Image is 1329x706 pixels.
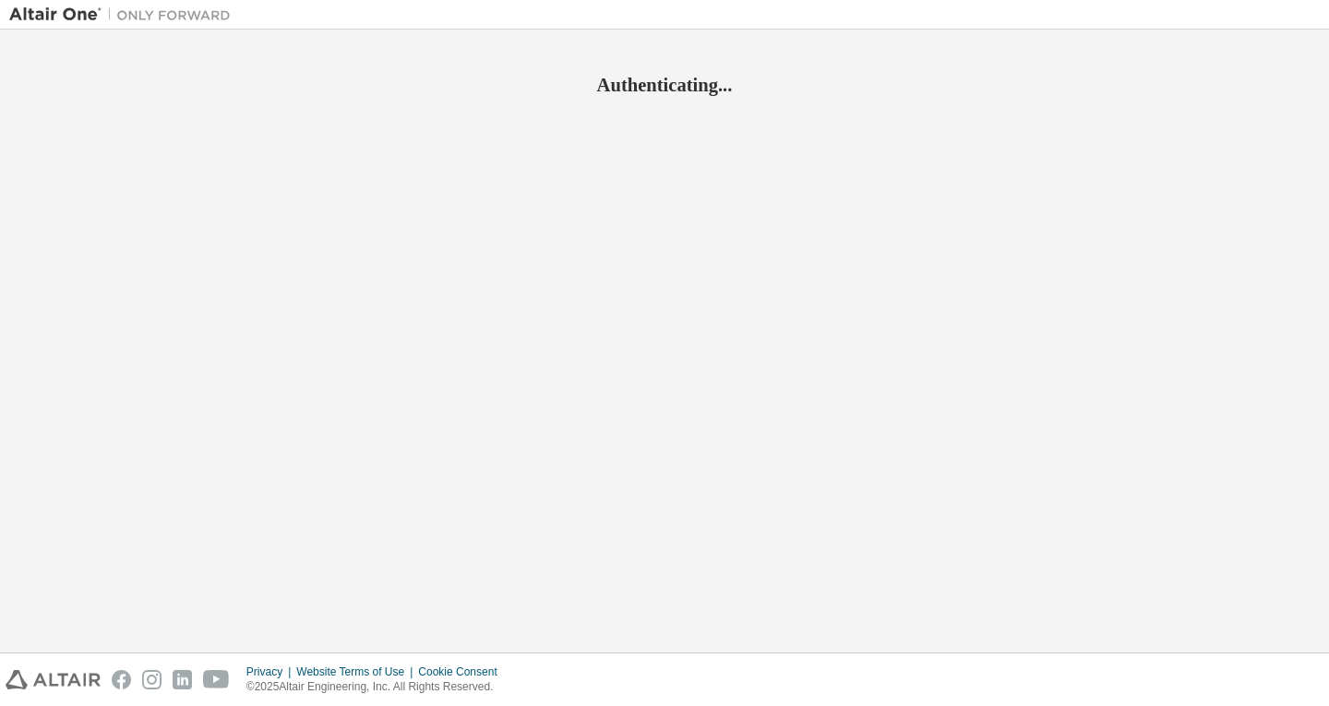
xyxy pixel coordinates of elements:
div: Website Terms of Use [296,664,418,679]
p: © 2025 Altair Engineering, Inc. All Rights Reserved. [246,679,509,695]
img: instagram.svg [142,670,162,689]
img: youtube.svg [203,670,230,689]
img: altair_logo.svg [6,670,101,689]
img: facebook.svg [112,670,131,689]
div: Cookie Consent [418,664,508,679]
h2: Authenticating... [9,73,1320,97]
img: linkedin.svg [173,670,192,689]
img: Altair One [9,6,240,24]
div: Privacy [246,664,296,679]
